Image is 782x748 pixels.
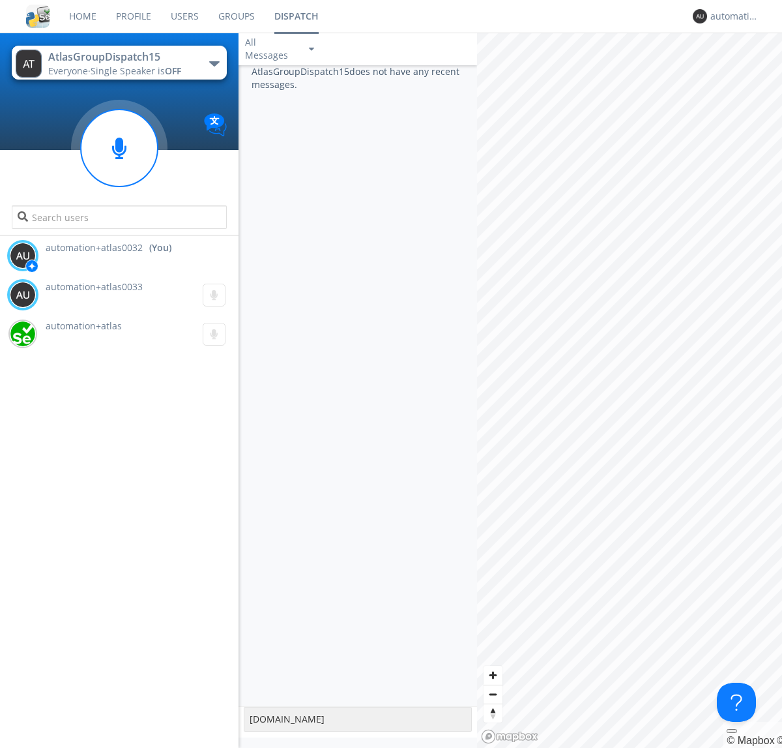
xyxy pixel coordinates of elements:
[46,320,122,332] span: automation+atlas
[10,282,36,308] img: 373638.png
[239,65,477,706] div: AtlasGroupDispatch15 does not have any recent messages.
[12,205,226,229] input: Search users
[48,65,195,78] div: Everyone ·
[16,50,42,78] img: 373638.png
[165,65,181,77] span: OFF
[10,243,36,269] img: 373638.png
[727,729,737,733] button: Toggle attribution
[149,241,171,254] div: (You)
[46,280,143,293] span: automation+atlas0033
[484,704,502,723] button: Reset bearing to north
[727,735,774,746] a: Mapbox
[484,704,502,723] span: Reset bearing to north
[710,10,759,23] div: automation+atlas0032
[10,321,36,347] img: d2d01cd9b4174d08988066c6d424eccd
[26,5,50,28] img: cddb5a64eb264b2086981ab96f4c1ba7
[204,113,227,136] img: Translation enabled
[244,707,472,732] textarea: [DOMAIN_NAME]
[484,666,502,685] button: Zoom in
[693,9,707,23] img: 373638.png
[12,46,226,80] button: AtlasGroupDispatch15Everyone·Single Speaker isOFF
[91,65,181,77] span: Single Speaker is
[48,50,195,65] div: AtlasGroupDispatch15
[245,36,297,62] div: All Messages
[481,729,538,744] a: Mapbox logo
[46,241,143,254] span: automation+atlas0032
[717,683,756,722] iframe: Toggle Customer Support
[309,48,314,51] img: caret-down-sm.svg
[484,685,502,704] button: Zoom out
